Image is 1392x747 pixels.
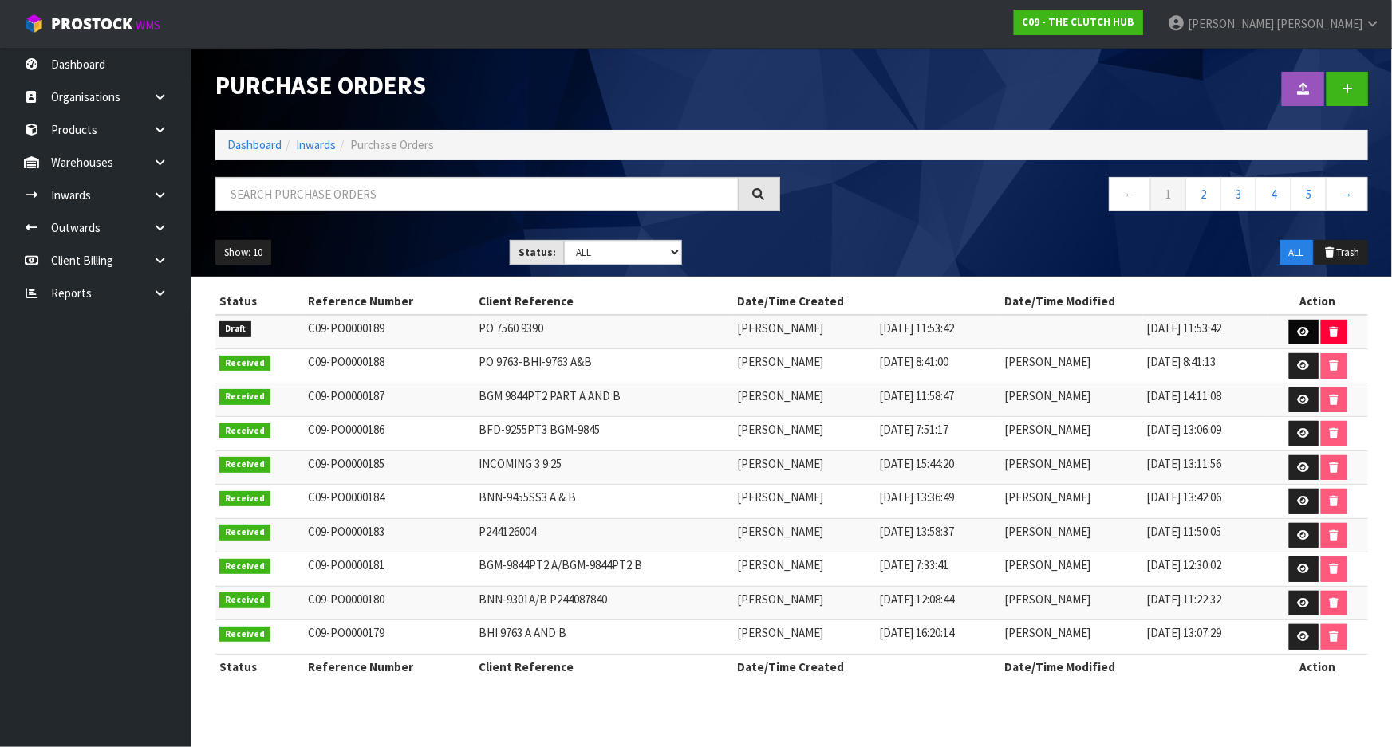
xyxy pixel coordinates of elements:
span: [PERSON_NAME] [738,557,824,572]
h1: Purchase Orders [215,72,780,99]
td: PO 9763-BHI-9763 A&B [475,349,733,383]
button: Show: 10 [215,240,271,265]
td: BNN-9301A/B P244087840 [475,586,733,620]
span: [PERSON_NAME] [1005,557,1091,572]
a: → [1326,177,1368,211]
span: [DATE] 13:36:49 [880,489,955,505]
th: Date/Time Created [734,654,1001,679]
a: 4 [1256,177,1291,211]
span: Received [219,627,270,643]
span: [DATE] 11:50:05 [1147,524,1222,539]
td: BHI 9763 A AND B [475,620,733,655]
small: WMS [136,18,160,33]
span: [DATE] 15:44:20 [880,456,955,471]
span: [DATE] 11:22:32 [1147,592,1222,607]
td: C09-PO0000183 [304,518,475,552]
span: [DATE] 13:11:56 [1147,456,1222,471]
td: C09-PO0000179 [304,620,475,655]
span: [DATE] 13:06:09 [1147,422,1222,437]
span: [DATE] 11:58:47 [880,388,955,403]
td: C09-PO0000189 [304,315,475,349]
a: 2 [1185,177,1221,211]
span: [PERSON_NAME] [1005,422,1091,437]
th: Action [1268,654,1368,679]
a: ← [1109,177,1151,211]
button: ALL [1280,240,1313,265]
span: Received [219,592,270,608]
span: [PERSON_NAME] [738,524,824,539]
span: [DATE] 11:53:42 [880,320,955,336]
th: Reference Number [304,654,475,679]
a: 3 [1220,177,1256,211]
th: Reference Number [304,289,475,314]
span: [PERSON_NAME] [738,320,824,336]
span: Purchase Orders [350,137,434,152]
span: [PERSON_NAME] [1005,489,1091,505]
span: [PERSON_NAME] [738,456,824,471]
strong: Status: [519,246,556,259]
td: INCOMING 3 9 25 [475,450,733,485]
span: [DATE] 8:41:13 [1147,354,1217,369]
th: Date/Time Created [734,289,1001,314]
span: [PERSON_NAME] [1005,625,1091,640]
span: Received [219,356,270,372]
span: Received [219,423,270,439]
td: BFD-9255PT3 BGM-9845 [475,417,733,451]
nav: Page navigation [804,177,1369,216]
span: Draft [219,321,251,337]
span: [PERSON_NAME] [738,489,824,505]
strong: C09 - THE CLUTCH HUB [1023,15,1134,29]
span: [DATE] 11:53:42 [1147,320,1222,336]
span: [DATE] 13:42:06 [1147,489,1222,505]
span: [PERSON_NAME] [1005,592,1091,607]
th: Status [215,654,304,679]
span: [DATE] 14:11:08 [1147,388,1222,403]
img: cube-alt.png [24,14,44,33]
input: Search purchase orders [215,177,739,211]
span: [PERSON_NAME] [1005,456,1091,471]
td: BNN-9455SS3 A & B [475,485,733,519]
span: Received [219,491,270,507]
span: [PERSON_NAME] [738,422,824,437]
span: [PERSON_NAME] [1276,16,1362,31]
th: Action [1268,289,1368,314]
td: C09-PO0000188 [304,349,475,383]
td: C09-PO0000181 [304,552,475,587]
th: Client Reference [475,654,733,679]
th: Status [215,289,304,314]
a: C09 - THE CLUTCH HUB [1014,10,1143,35]
span: Received [219,457,270,473]
span: [DATE] 12:08:44 [880,592,955,607]
span: ProStock [51,14,132,34]
span: [PERSON_NAME] [1005,524,1091,539]
th: Date/Time Modified [1001,654,1268,679]
td: P244126004 [475,518,733,552]
td: BGM-9844PT2 A/BGM-9844PT2 B [475,552,733,587]
a: Inwards [296,137,336,152]
span: [PERSON_NAME] [1005,354,1091,369]
span: [DATE] 8:41:00 [880,354,949,369]
span: [PERSON_NAME] [738,354,824,369]
span: [DATE] 7:51:17 [880,422,949,437]
td: BGM 9844PT2 PART A AND B [475,383,733,417]
td: C09-PO0000186 [304,417,475,451]
th: Client Reference [475,289,733,314]
span: [PERSON_NAME] [1188,16,1274,31]
td: C09-PO0000184 [304,485,475,519]
a: Dashboard [227,137,282,152]
span: [PERSON_NAME] [738,388,824,403]
td: C09-PO0000180 [304,586,475,620]
span: [DATE] 7:33:41 [880,557,949,572]
span: [DATE] 13:58:37 [880,524,955,539]
span: [DATE] 12:30:02 [1147,557,1222,572]
td: C09-PO0000187 [304,383,475,417]
a: 5 [1291,177,1327,211]
span: Received [219,389,270,405]
a: 1 [1150,177,1186,211]
span: [PERSON_NAME] [738,592,824,607]
span: Received [219,559,270,575]
th: Date/Time Modified [1001,289,1268,314]
span: Received [219,525,270,541]
span: [DATE] 16:20:14 [880,625,955,640]
span: [PERSON_NAME] [738,625,824,640]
